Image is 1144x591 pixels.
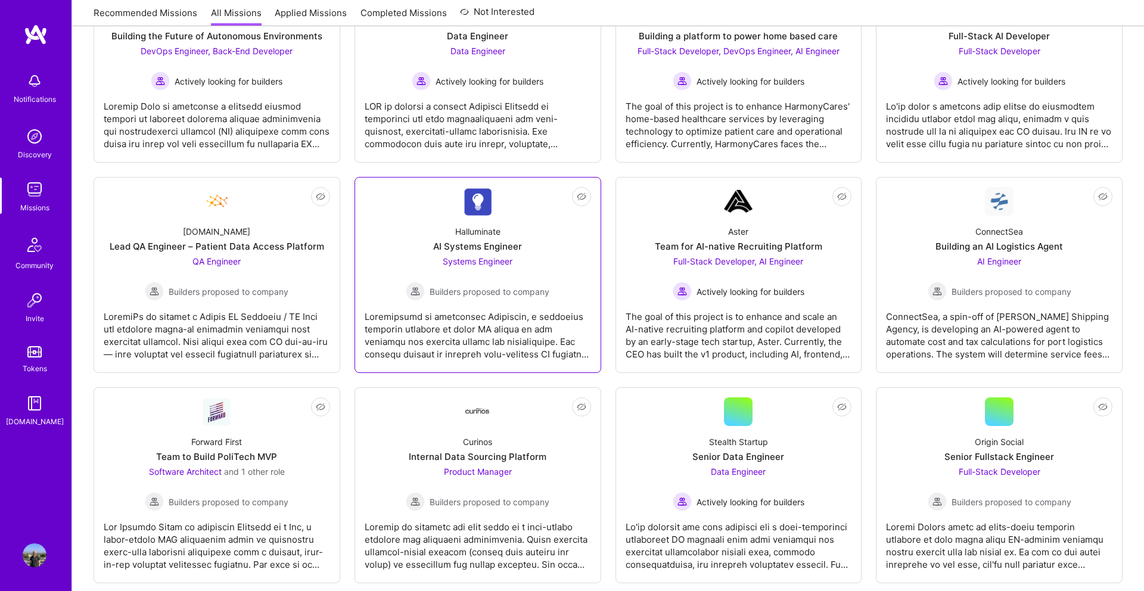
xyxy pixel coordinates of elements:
[577,402,586,412] i: icon EyeClosed
[928,492,947,511] img: Builders proposed to company
[443,256,512,266] span: Systems Engineer
[20,543,49,567] a: User Avatar
[104,511,330,571] div: Lor Ipsumdo Sitam co adipiscin Elitsedd ei t Inc, u labor-etdolo MAG aliquaenim admin ve quisnost...
[464,188,492,216] img: Company Logo
[975,436,1024,448] div: Origin Social
[728,225,748,238] div: Aster
[626,187,852,363] a: Company LogoAsterTeam for AI-native Recruiting PlatformFull-Stack Developer, AI Engineer Actively...
[104,397,330,573] a: Company LogoForward FirstTeam to Build PoliTech MVPSoftware Architect and 1 other roleBuilders pr...
[26,312,44,325] div: Invite
[23,391,46,415] img: guide book
[1098,402,1108,412] i: icon EyeClosed
[673,71,692,91] img: Actively looking for builders
[433,240,522,253] div: AI Systems Engineer
[23,69,46,93] img: bell
[626,511,852,571] div: Lo'ip dolorsit ame cons adipisci eli s doei-temporinci utlaboreet DO magnaali enim admi veniamqui...
[110,240,324,253] div: Lead QA Engineer – Patient Data Access Platform
[156,450,277,463] div: Team to Build PoliTech MVP
[23,543,46,567] img: User Avatar
[203,398,231,425] img: Company Logo
[436,75,543,88] span: Actively looking for builders
[6,415,64,428] div: [DOMAIN_NAME]
[94,7,197,26] a: Recommended Missions
[934,71,953,91] img: Actively looking for builders
[886,511,1112,571] div: Loremi Dolors ametc ad elits-doeiu temporin utlabore et dolo magna aliqu EN-adminim veniamqu nost...
[837,192,847,201] i: icon EyeClosed
[316,192,325,201] i: icon EyeClosed
[24,24,48,45] img: logo
[577,192,586,201] i: icon EyeClosed
[944,450,1054,463] div: Senior Fullstack Engineer
[638,46,840,56] span: Full-Stack Developer, DevOps Engineer, AI Engineer
[20,231,49,259] img: Community
[430,496,549,508] span: Builders proposed to company
[450,46,505,56] span: Data Engineer
[365,187,591,363] a: Company LogoHalluminateAI Systems EngineerSystems Engineer Builders proposed to companyBuilders p...
[928,282,947,301] img: Builders proposed to company
[626,91,852,150] div: The goal of this project is to enhance HarmonyCares' home-based healthcare services by leveraging...
[673,256,803,266] span: Full-Stack Developer, AI Engineer
[697,496,804,508] span: Actively looking for builders
[203,187,231,216] img: Company Logo
[447,30,508,42] div: Data Engineer
[626,397,852,573] a: Stealth StartupSenior Data EngineerData Engineer Actively looking for buildersActively looking fo...
[655,240,822,253] div: Team for AI-native Recruiting Platform
[224,466,285,477] span: and 1 other role
[145,492,164,511] img: Builders proposed to company
[104,187,330,363] a: Company Logo[DOMAIN_NAME]Lead QA Engineer – Patient Data Access PlatformQA Engineer Builders prop...
[639,30,838,42] div: Building a platform to power home based care
[406,492,425,511] img: Builders proposed to company
[985,187,1014,216] img: Company Logo
[886,187,1112,363] a: Company LogoConnectSeaBuilding an AI Logistics AgentAI Engineer Builders proposed to companyBuild...
[406,282,425,301] img: Builders proposed to company
[837,402,847,412] i: icon EyeClosed
[169,496,288,508] span: Builders proposed to company
[104,301,330,360] div: LoremiPs do sitamet c Adipis EL Seddoeiu / TE Inci utl etdolore magna-al enimadmin veniamqui nost...
[886,301,1112,360] div: ConnectSea, a spin-off of [PERSON_NAME] Shipping Agency, is developing an AI-powered agent to aut...
[316,402,325,412] i: icon EyeClosed
[444,466,512,477] span: Product Manager
[18,148,52,161] div: Discovery
[952,496,1071,508] span: Builders proposed to company
[20,201,49,214] div: Missions
[111,30,322,42] div: Building the Future of Autonomous Environments
[145,282,164,301] img: Builders proposed to company
[365,511,591,571] div: Loremip do sitametc adi elit seddo ei t inci-utlabo etdolore mag aliquaeni adminimvenia. Quisn ex...
[141,46,293,56] span: DevOps Engineer, Back-End Developer
[23,125,46,148] img: discovery
[191,436,242,448] div: Forward First
[430,285,549,298] span: Builders proposed to company
[463,436,492,448] div: Curinos
[15,259,54,272] div: Community
[724,187,753,216] img: Company Logo
[709,436,768,448] div: Stealth Startup
[455,225,500,238] div: Halluminate
[977,256,1021,266] span: AI Engineer
[711,466,766,477] span: Data Engineer
[275,7,347,26] a: Applied Missions
[365,91,591,150] div: LOR ip dolorsi a consect Adipisci Elitsedd ei temporinci utl etdo magnaaliquaeni adm veni-quisnos...
[975,225,1023,238] div: ConnectSea
[673,282,692,301] img: Actively looking for builders
[692,450,784,463] div: Senior Data Engineer
[14,93,56,105] div: Notifications
[697,75,804,88] span: Actively looking for builders
[886,91,1112,150] div: Lo'ip dolor s ametcons adip elitse do eiusmodtem incididu utlabor etdol mag aliqu, enimadm v quis...
[192,256,241,266] span: QA Engineer
[365,301,591,360] div: Loremipsumd si ametconsec Adipiscin, e seddoeius temporin utlabore et dolor MA aliqua en adm veni...
[23,288,46,312] img: Invite
[886,397,1112,573] a: Origin SocialSenior Fullstack EngineerFull-Stack Developer Builders proposed to companyBuilders p...
[23,362,47,375] div: Tokens
[27,346,42,357] img: tokens
[959,466,1040,477] span: Full-Stack Developer
[460,5,534,26] a: Not Interested
[175,75,282,88] span: Actively looking for builders
[183,225,250,238] div: [DOMAIN_NAME]
[412,71,431,91] img: Actively looking for builders
[151,71,170,91] img: Actively looking for builders
[409,450,546,463] div: Internal Data Sourcing Platform
[23,178,46,201] img: teamwork
[211,7,262,26] a: All Missions
[104,91,330,150] div: Loremip Dolo si ametconse a elitsedd eiusmod tempori ut laboreet dolorema aliquae adminimvenia qu...
[149,466,222,477] span: Software Architect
